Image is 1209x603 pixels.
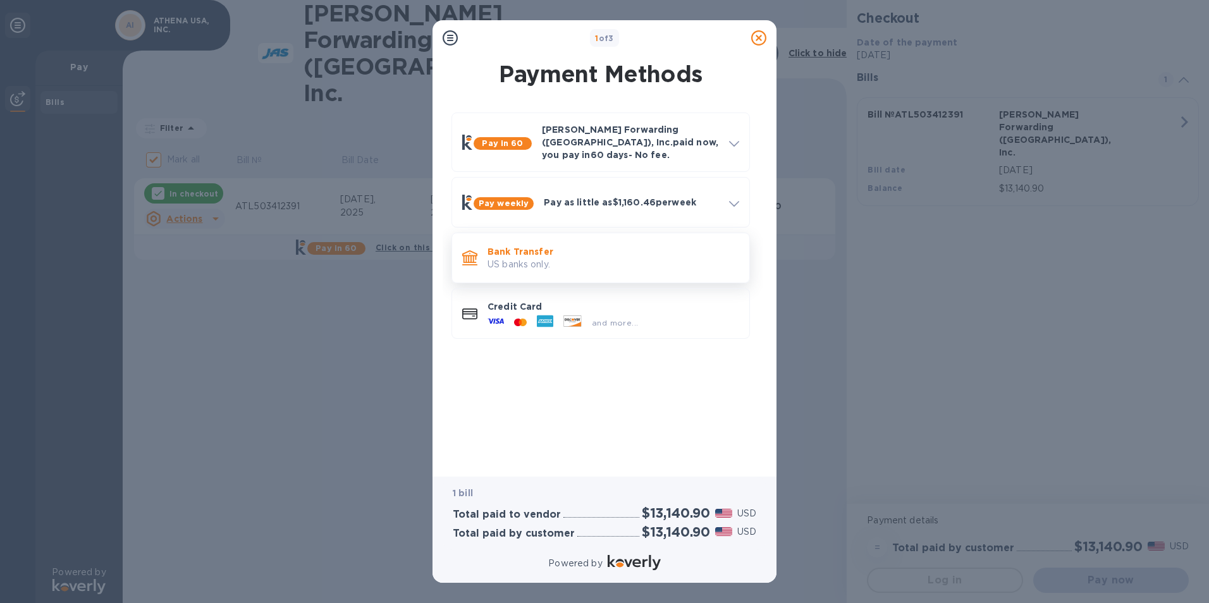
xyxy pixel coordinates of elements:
img: USD [715,527,732,536]
p: Credit Card [488,300,739,313]
h2: $13,140.90 [642,524,710,540]
h3: Total paid to vendor [453,509,561,521]
p: [PERSON_NAME] Forwarding ([GEOGRAPHIC_DATA]), Inc. paid now, you pay in 60 days - No fee. [542,123,719,161]
b: Pay weekly [479,198,529,208]
b: Pay in 60 [482,138,523,148]
p: US banks only. [488,258,739,271]
p: Pay as little as $1,160.46 per week [544,196,719,209]
b: 1 bill [453,488,473,498]
h1: Payment Methods [449,61,752,87]
span: and more... [592,318,638,327]
p: USD [737,525,756,539]
p: USD [737,507,756,520]
img: USD [715,509,732,518]
h2: $13,140.90 [642,505,710,521]
span: 1 [595,33,598,43]
img: Logo [608,555,661,570]
h3: Total paid by customer [453,528,575,540]
b: of 3 [595,33,614,43]
p: Bank Transfer [488,245,739,258]
p: Powered by [548,557,602,570]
